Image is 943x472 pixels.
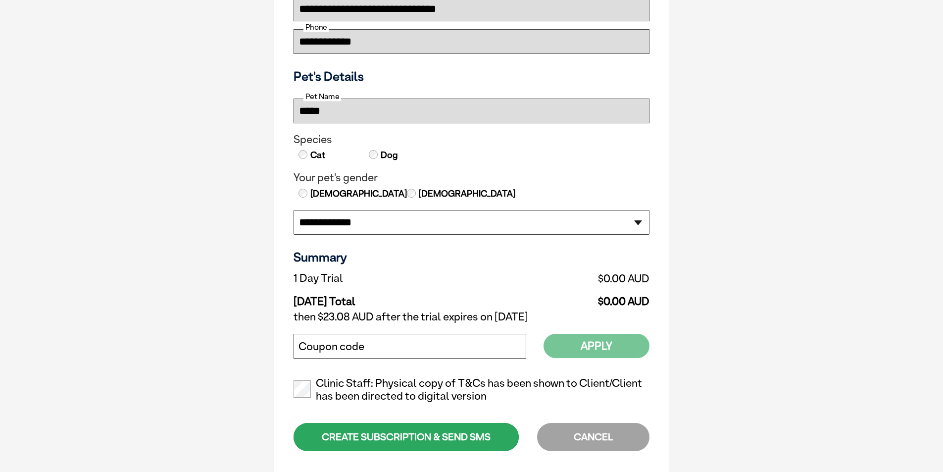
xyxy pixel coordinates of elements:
[487,269,649,287] td: $0.00 AUD
[294,269,487,287] td: 1 Day Trial
[294,380,311,398] input: Clinic Staff: Physical copy of T&Cs has been shown to Client/Client has been directed to digital ...
[294,423,519,451] div: CREATE SUBSCRIPTION & SEND SMS
[294,250,649,264] h3: Summary
[294,308,649,326] td: then $23.08 AUD after the trial expires on [DATE]
[537,423,649,451] div: CANCEL
[290,69,653,84] h3: Pet's Details
[487,287,649,308] td: $0.00 AUD
[294,377,649,403] label: Clinic Staff: Physical copy of T&Cs has been shown to Client/Client has been directed to digital ...
[294,133,649,146] legend: Species
[544,334,649,358] button: Apply
[303,23,329,32] label: Phone
[294,287,487,308] td: [DATE] Total
[294,171,649,184] legend: Your pet's gender
[298,340,364,353] label: Coupon code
